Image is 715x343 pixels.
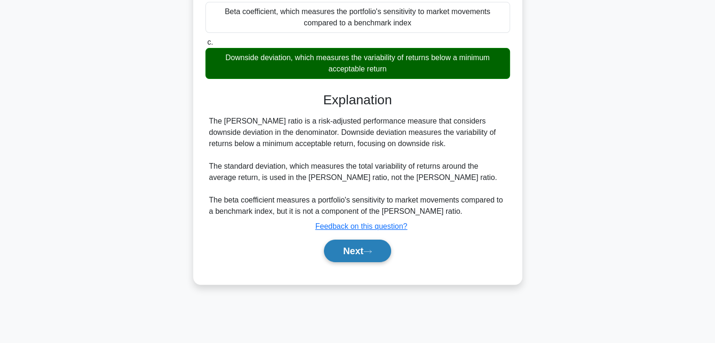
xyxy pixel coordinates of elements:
div: Beta coefficient, which measures the portfolio's sensitivity to market movements compared to a be... [205,2,510,33]
a: Feedback on this question? [315,222,408,230]
div: The [PERSON_NAME] ratio is a risk-adjusted performance measure that considers downside deviation ... [209,116,506,217]
div: Downside deviation, which measures the variability of returns below a minimum acceptable return [205,48,510,79]
span: c. [207,38,213,46]
h3: Explanation [211,92,504,108]
button: Next [324,240,391,262]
